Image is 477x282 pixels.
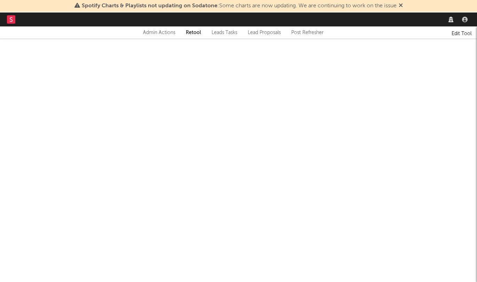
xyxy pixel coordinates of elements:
[248,29,281,37] a: Lead Proposals
[82,3,397,9] span: : Some charts are now updating. We are continuing to work on the issue
[143,29,175,37] div: Admin Actions
[452,30,471,38] a: Edit Tool
[212,29,237,37] a: Leads Tasks
[291,29,324,37] a: Post Refresher
[399,3,403,9] span: Dismiss
[82,3,217,9] span: Spotify Charts & Playlists not updating on Sodatone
